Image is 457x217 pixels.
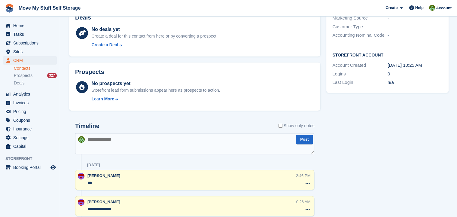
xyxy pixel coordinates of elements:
a: menu [3,21,57,30]
div: Create a Deal [92,42,118,48]
div: Account Created [332,62,388,69]
div: [DATE] [87,163,100,167]
span: Capital [13,142,49,151]
span: Help [415,5,424,11]
img: Carrie Machin [78,199,84,206]
a: Deals [14,80,57,86]
span: Pricing [13,107,49,116]
div: - [388,15,443,22]
span: Deals [14,80,25,86]
div: 327 [47,73,57,78]
div: No deals yet [92,26,218,33]
span: Sites [13,47,49,56]
a: Create a Deal [92,42,218,48]
div: Marketing Source [332,15,388,22]
a: Move My Stuff Self Storage [16,3,83,13]
label: Show only notes [279,123,315,129]
a: menu [3,116,57,124]
h2: Timeline [75,123,99,130]
a: Contacts [14,66,57,71]
span: Settings [13,133,49,142]
img: Carrie Machin [78,173,84,179]
div: Create a deal for this contact from here or by converting a prospect. [92,33,218,39]
div: - [388,32,443,39]
div: 2:46 PM [296,173,310,179]
a: menu [3,30,57,38]
div: [DATE] 10:25 AM [388,62,443,69]
span: Tasks [13,30,49,38]
span: Home [13,21,49,30]
span: [PERSON_NAME] [87,173,120,178]
a: Learn More [92,96,220,102]
div: n/a [388,79,443,86]
h2: Storefront Account [332,52,443,58]
span: Prospects [14,73,32,78]
button: Post [296,135,313,145]
a: Preview store [50,164,57,171]
span: CRM [13,56,49,65]
div: No prospects yet [92,80,220,87]
div: Storefront lead form submissions appear here as prospects to action. [92,87,220,93]
span: Storefront [5,156,60,162]
span: Booking Portal [13,163,49,172]
a: menu [3,107,57,116]
a: Prospects 327 [14,72,57,79]
a: menu [3,133,57,142]
a: menu [3,99,57,107]
div: - [388,23,443,30]
span: Subscriptions [13,39,49,47]
div: Customer Type [332,23,388,30]
img: Joel Booth [429,5,435,11]
div: 10:26 AM [294,199,310,205]
div: 0 [388,71,443,78]
h2: Deals [75,14,91,21]
div: Logins [332,71,388,78]
span: [PERSON_NAME] [87,200,120,204]
a: menu [3,163,57,172]
span: Create [385,5,398,11]
a: menu [3,56,57,65]
div: Accounting Nominal Code [332,32,388,39]
img: Joel Booth [78,136,85,143]
a: menu [3,125,57,133]
img: stora-icon-8386f47178a22dfd0bd8f6a31ec36ba5ce8667c1dd55bd0f319d3a0aa187defe.svg [5,4,14,13]
span: Coupons [13,116,49,124]
input: Show only notes [279,123,282,129]
div: Last Login [332,79,388,86]
a: menu [3,90,57,98]
a: menu [3,142,57,151]
span: Account [436,5,452,11]
div: Learn More [92,96,114,102]
span: Analytics [13,90,49,98]
span: Insurance [13,125,49,133]
h2: Prospects [75,69,104,75]
a: menu [3,39,57,47]
span: Invoices [13,99,49,107]
a: menu [3,47,57,56]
